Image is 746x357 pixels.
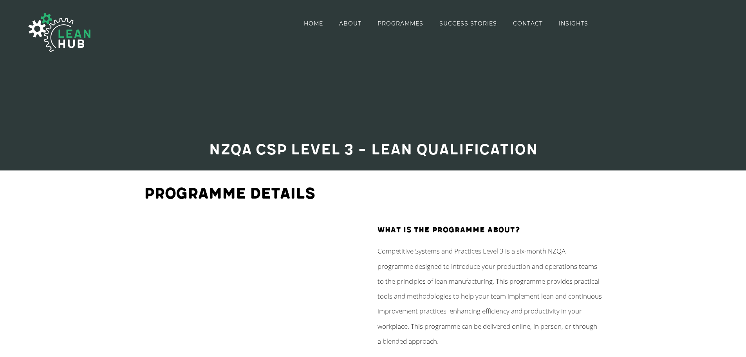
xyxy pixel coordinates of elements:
span: Competitive Systems and Practices Level 3 is a six-month NZQA programme designed to introduce you... [378,246,602,346]
span: NZQA CSP Level 3 – Lean Qualification [209,141,538,159]
span: SUCCESS STORIES [439,21,497,26]
strong: Programme details [144,185,315,203]
a: PROGRAMMES [378,1,423,46]
strong: What is the programme about? [378,225,520,234]
a: INSIGHTS [559,1,588,46]
nav: Main Menu [304,1,588,46]
span: HOME [304,21,323,26]
span: INSIGHTS [559,21,588,26]
a: SUCCESS STORIES [439,1,497,46]
a: CONTACT [513,1,543,46]
img: The Lean Hub | Optimising productivity with Lean Logo [20,5,99,60]
a: HOME [304,1,323,46]
a: ABOUT [339,1,361,46]
span: ABOUT [339,21,361,26]
span: PROGRAMMES [378,21,423,26]
span: CONTACT [513,21,543,26]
